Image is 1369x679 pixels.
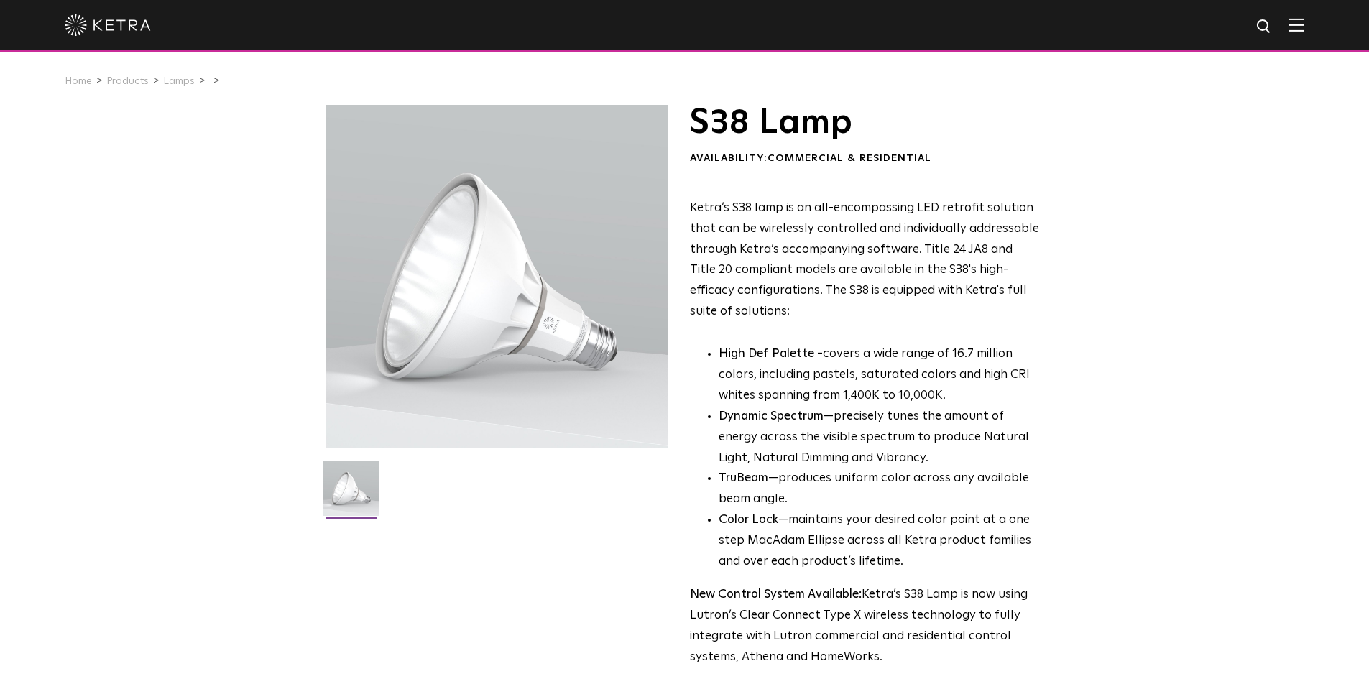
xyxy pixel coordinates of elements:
[1289,18,1304,32] img: Hamburger%20Nav.svg
[768,153,931,163] span: Commercial & Residential
[719,472,768,484] strong: TruBeam
[65,14,151,36] img: ketra-logo-2019-white
[690,585,1040,668] p: Ketra’s S38 Lamp is now using Lutron’s Clear Connect Type X wireless technology to fully integrat...
[719,510,1040,573] li: —maintains your desired color point at a one step MacAdam Ellipse across all Ketra product famili...
[719,410,824,422] strong: Dynamic Spectrum
[719,407,1040,469] li: —precisely tunes the amount of energy across the visible spectrum to produce Natural Light, Natur...
[719,348,823,360] strong: High Def Palette -
[65,76,92,86] a: Home
[323,461,379,527] img: S38-Lamp-Edison-2021-Web-Square
[690,588,862,601] strong: New Control System Available:
[719,468,1040,510] li: —produces uniform color across any available beam angle.
[106,76,149,86] a: Products
[690,198,1040,323] p: Ketra’s S38 lamp is an all-encompassing LED retrofit solution that can be wirelessly controlled a...
[690,152,1040,166] div: Availability:
[719,514,778,526] strong: Color Lock
[1255,18,1273,36] img: search icon
[690,105,1040,141] h1: S38 Lamp
[163,76,195,86] a: Lamps
[719,344,1040,407] p: covers a wide range of 16.7 million colors, including pastels, saturated colors and high CRI whit...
